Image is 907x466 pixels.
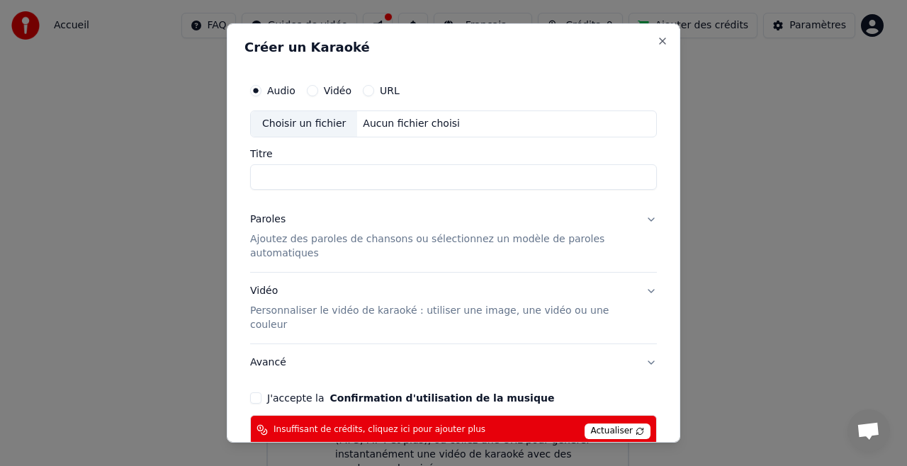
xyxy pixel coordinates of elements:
[250,149,657,159] label: Titre
[251,111,357,137] div: Choisir un fichier
[357,117,466,131] div: Aucun fichier choisi
[267,393,554,403] label: J'accepte la
[329,393,554,403] button: J'accepte la
[244,41,663,54] h2: Créer un Karaoké
[250,212,286,227] div: Paroles
[250,344,657,381] button: Avancé
[274,424,485,436] span: Insuffisant de crédits, cliquez ici pour ajouter plus
[250,273,657,343] button: VidéoPersonnaliser le vidéo de karaoké : utiliser une image, une vidéo ou une couleur
[324,86,351,96] label: Vidéo
[267,86,295,96] label: Audio
[250,201,657,272] button: ParolesAjoutez des paroles de chansons ou sélectionnez un modèle de paroles automatiques
[250,232,634,261] p: Ajoutez des paroles de chansons ou sélectionnez un modèle de paroles automatiques
[250,304,634,332] p: Personnaliser le vidéo de karaoké : utiliser une image, une vidéo ou une couleur
[250,284,634,332] div: Vidéo
[585,424,651,439] span: Actualiser
[380,86,400,96] label: URL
